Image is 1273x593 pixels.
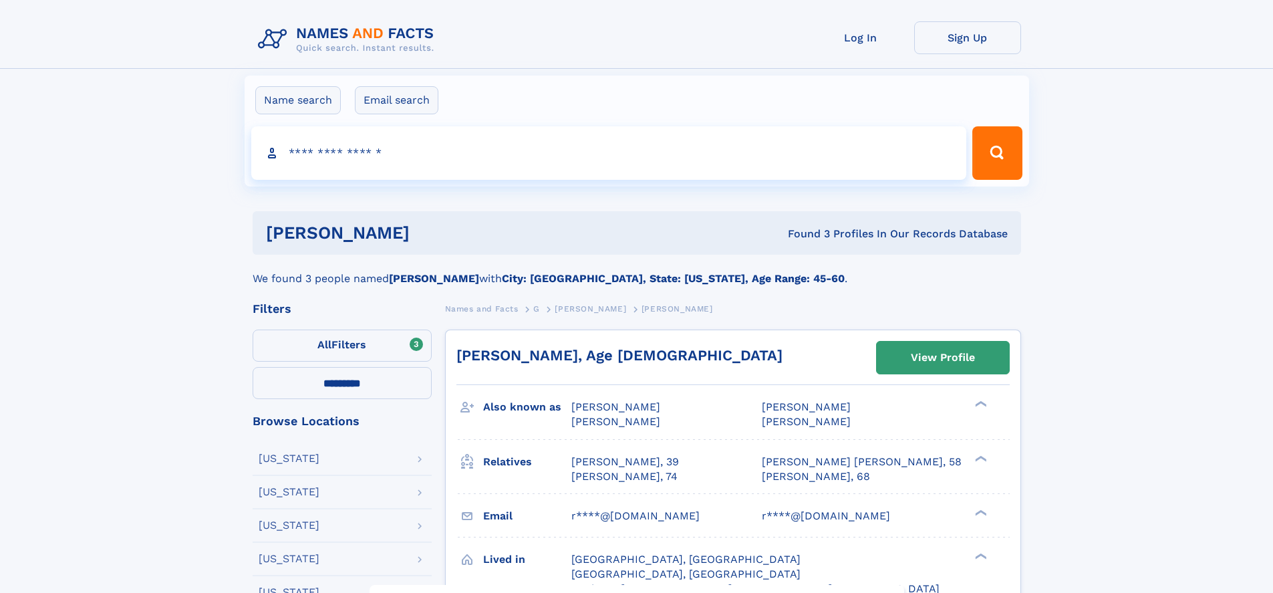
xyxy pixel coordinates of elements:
[762,455,962,469] a: [PERSON_NAME] [PERSON_NAME], 58
[599,227,1008,241] div: Found 3 Profiles In Our Records Database
[253,255,1021,287] div: We found 3 people named with .
[914,21,1021,54] a: Sign Up
[456,347,783,364] a: [PERSON_NAME], Age [DEMOGRAPHIC_DATA]
[877,342,1009,374] a: View Profile
[972,400,988,408] div: ❯
[253,21,445,57] img: Logo Names and Facts
[571,455,679,469] a: [PERSON_NAME], 39
[255,86,341,114] label: Name search
[571,415,660,428] span: [PERSON_NAME]
[483,396,571,419] h3: Also known as
[445,300,519,317] a: Names and Facts
[642,304,713,314] span: [PERSON_NAME]
[389,272,479,285] b: [PERSON_NAME]
[972,126,1022,180] button: Search Button
[807,21,914,54] a: Log In
[555,300,626,317] a: [PERSON_NAME]
[762,469,870,484] a: [PERSON_NAME], 68
[259,487,319,497] div: [US_STATE]
[762,415,851,428] span: [PERSON_NAME]
[533,300,540,317] a: G
[483,451,571,473] h3: Relatives
[253,330,432,362] label: Filters
[571,400,660,413] span: [PERSON_NAME]
[483,548,571,571] h3: Lived in
[571,469,678,484] a: [PERSON_NAME], 74
[555,304,626,314] span: [PERSON_NAME]
[972,508,988,517] div: ❯
[571,553,801,566] span: [GEOGRAPHIC_DATA], [GEOGRAPHIC_DATA]
[571,568,801,580] span: [GEOGRAPHIC_DATA], [GEOGRAPHIC_DATA]
[972,454,988,463] div: ❯
[259,554,319,564] div: [US_STATE]
[266,225,599,241] h1: [PERSON_NAME]
[972,552,988,560] div: ❯
[502,272,845,285] b: City: [GEOGRAPHIC_DATA], State: [US_STATE], Age Range: 45-60
[355,86,438,114] label: Email search
[259,453,319,464] div: [US_STATE]
[762,400,851,413] span: [PERSON_NAME]
[253,415,432,427] div: Browse Locations
[911,342,975,373] div: View Profile
[259,520,319,531] div: [US_STATE]
[317,338,331,351] span: All
[253,303,432,315] div: Filters
[483,505,571,527] h3: Email
[533,304,540,314] span: G
[251,126,967,180] input: search input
